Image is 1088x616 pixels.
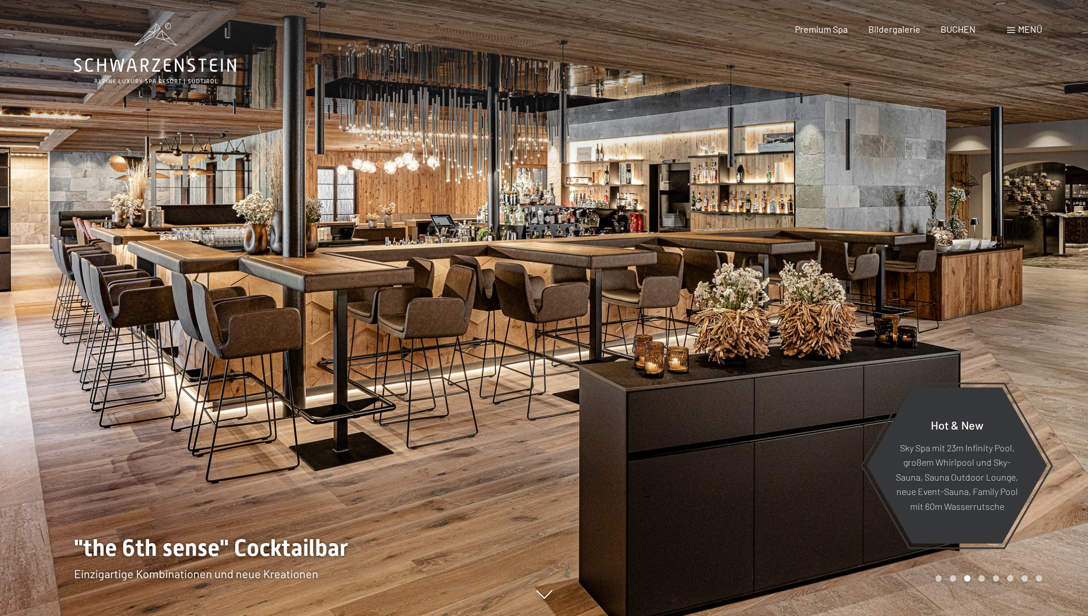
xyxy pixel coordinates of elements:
div: Carousel Page 2 [950,575,956,582]
span: Menü [1018,24,1042,34]
div: Carousel Page 5 [993,575,999,582]
p: Sky Spa mit 23m Infinity Pool, großem Whirlpool und Sky-Sauna, Sauna Outdoor Lounge, neue Event-S... [895,440,1019,513]
a: Bildergalerie [868,24,921,34]
div: Carousel Page 3 (Current Slide) [964,575,970,582]
div: Carousel Page 8 [1036,575,1042,582]
div: Carousel Page 4 [978,575,985,582]
div: Carousel Page 1 [935,575,942,582]
span: Hot & New [931,418,984,431]
a: BUCHEN [941,24,976,34]
a: Premium Spa [795,24,848,34]
div: Carousel Page 6 [1007,575,1013,582]
a: Hot & New Sky Spa mit 23m Infinity Pool, großem Whirlpool und Sky-Sauna, Sauna Outdoor Lounge, ne... [866,387,1048,544]
div: Carousel Pagination [931,575,1042,582]
div: Carousel Page 7 [1021,575,1028,582]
